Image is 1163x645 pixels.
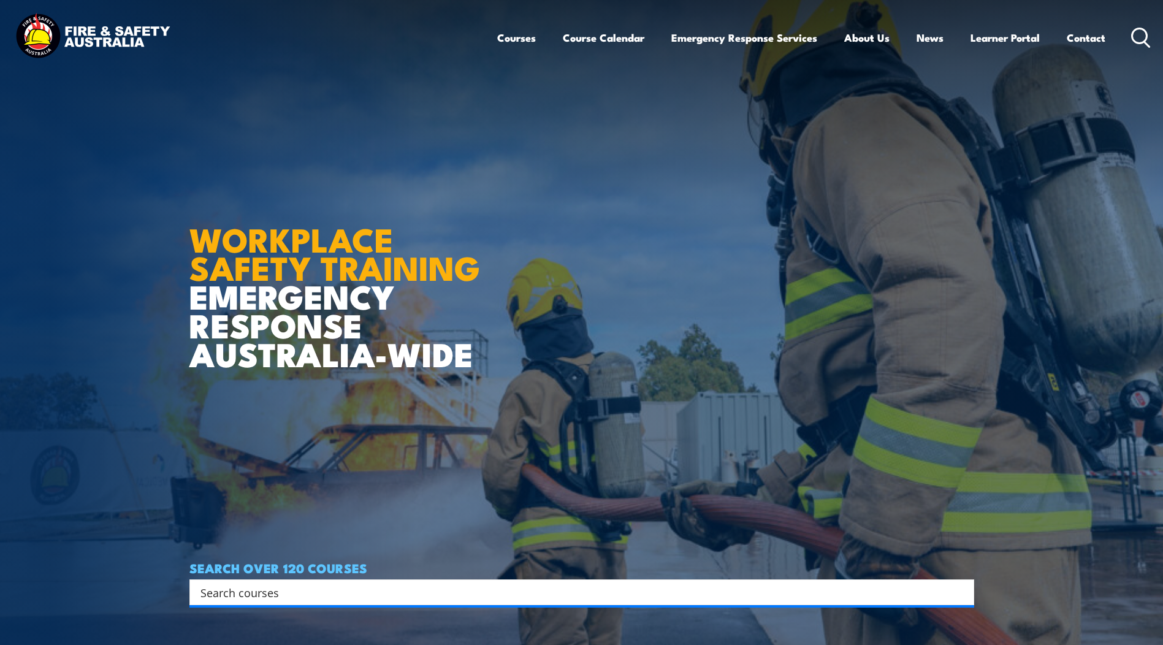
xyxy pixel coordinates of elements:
a: About Us [844,21,890,54]
a: Contact [1067,21,1105,54]
h1: EMERGENCY RESPONSE AUSTRALIA-WIDE [189,194,489,368]
h4: SEARCH OVER 120 COURSES [189,561,974,574]
strong: WORKPLACE SAFETY TRAINING [189,213,480,292]
a: Learner Portal [970,21,1040,54]
button: Search magnifier button [953,584,970,601]
a: Course Calendar [563,21,644,54]
a: Emergency Response Services [671,21,817,54]
input: Search input [200,583,947,601]
form: Search form [203,584,950,601]
a: News [917,21,944,54]
a: Courses [497,21,536,54]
